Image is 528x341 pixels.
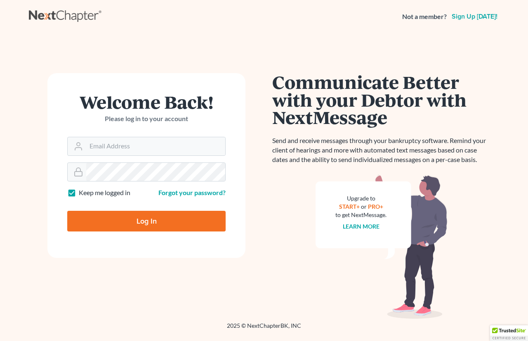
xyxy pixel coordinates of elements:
img: nextmessage_bg-59042aed3d76b12b5cd301f8e5b87938c9018125f34e5fa2b7a6b67550977c72.svg [316,174,448,319]
div: Upgrade to [335,194,387,203]
input: Email Address [86,137,225,155]
a: PRO+ [368,203,383,210]
h1: Welcome Back! [67,93,226,111]
label: Keep me logged in [79,188,130,198]
div: to get NextMessage. [335,211,387,219]
p: Please log in to your account [67,114,226,124]
strong: Not a member? [402,12,447,21]
a: START+ [339,203,360,210]
h1: Communicate Better with your Debtor with NextMessage [272,73,491,126]
span: or [361,203,367,210]
input: Log In [67,211,226,231]
a: Learn more [343,223,379,230]
a: Sign up [DATE]! [450,13,499,20]
a: Forgot your password? [158,188,226,196]
div: TrustedSite Certified [490,325,528,341]
p: Send and receive messages through your bankruptcy software. Remind your client of hearings and mo... [272,136,491,165]
div: 2025 © NextChapterBK, INC [29,322,499,336]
